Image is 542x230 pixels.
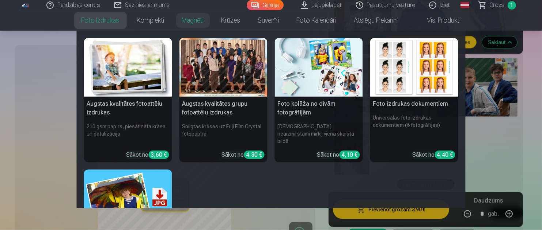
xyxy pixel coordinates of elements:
a: Magnēti [173,10,213,31]
a: Foto izdrukas [73,10,128,31]
h5: Augstas kvalitātes grupu fotoattēlu izdrukas [179,97,268,120]
div: 4,10 € [340,151,360,159]
h6: Spilgtas krāsas uz Fuji Film Crystal fotopapīra [179,120,268,148]
a: Foto kalendāri [288,10,345,31]
div: 4,30 € [244,151,265,159]
a: Visi produkti [407,10,470,31]
img: Augstas kvalitātes fotoattēlu izdrukas [84,38,172,97]
a: Augstas kvalitātes grupu fotoattēlu izdrukasSpilgtas krāsas uz Fuji Film Crystal fotopapīraSākot ... [179,38,268,162]
span: 1 [508,1,516,9]
a: Atslēgu piekariņi [345,10,407,31]
div: Sākot no [222,151,265,159]
h6: Universālas foto izdrukas dokumentiem (6 fotogrāfijas) [370,111,458,148]
span: Grozs [490,1,505,9]
a: Foto kolāža no divām fotogrāfijāmFoto kolāža no divām fotogrāfijām[DEMOGRAPHIC_DATA] neaizmirstam... [275,38,363,162]
a: Augstas kvalitātes fotoattēlu izdrukasAugstas kvalitātes fotoattēlu izdrukas210 gsm papīrs, piesā... [84,38,172,162]
a: Suvenīri [249,10,288,31]
img: Foto kolāža no divām fotogrāfijām [275,38,363,97]
h5: Augstas kvalitātes fotoattēlu izdrukas [84,97,172,120]
h6: 210 gsm papīrs, piesātināta krāsa un detalizācija [84,120,172,148]
h5: Foto izdrukas dokumentiem [370,97,458,111]
div: Sākot no [126,151,169,159]
h5: Foto kolāža no divām fotogrāfijām [275,97,363,120]
a: Komplekti [128,10,173,31]
img: /fa1 [22,3,30,7]
img: Augstas izšķirtspējas digitālais fotoattēls JPG formātā [84,169,172,228]
div: 4,40 € [435,151,455,159]
a: Foto izdrukas dokumentiemFoto izdrukas dokumentiemUniversālas foto izdrukas dokumentiem (6 fotogr... [370,38,458,162]
div: Sākot no [317,151,360,159]
div: 3,60 € [149,151,169,159]
a: Krūzes [213,10,249,31]
img: Foto izdrukas dokumentiem [370,38,458,97]
div: Sākot no [413,151,455,159]
h6: [DEMOGRAPHIC_DATA] neaizmirstami mirkļi vienā skaistā bildē [275,120,363,148]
